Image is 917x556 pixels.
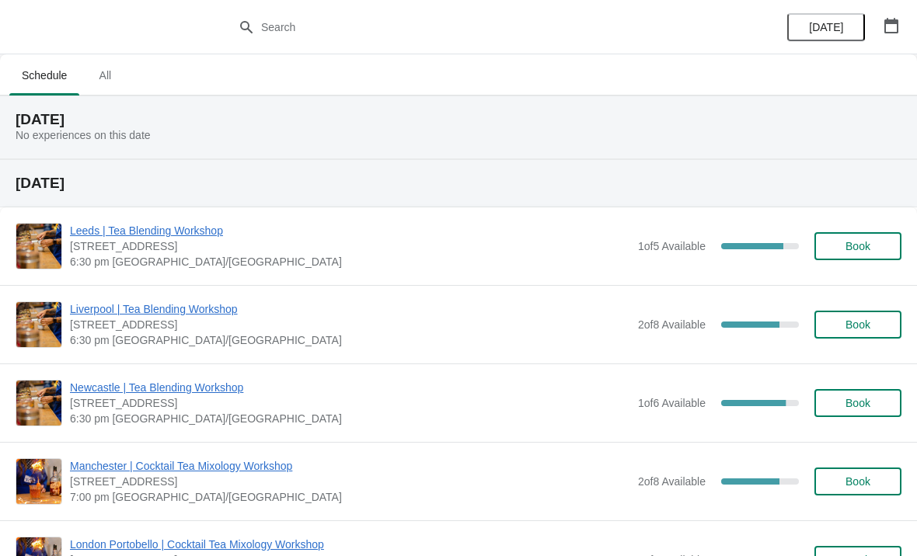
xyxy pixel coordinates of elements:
[70,223,630,238] span: Leeds | Tea Blending Workshop
[846,240,870,252] span: Book
[638,475,706,488] span: 2 of 8 Available
[846,397,870,409] span: Book
[70,317,630,332] span: [STREET_ADDRESS]
[70,458,630,474] span: Manchester | Cocktail Tea Mixology Workshop
[638,397,706,409] span: 1 of 6 Available
[16,459,61,504] img: Manchester | Cocktail Tea Mixology Workshop | 57 Church Street, Manchester M4 1PD, UK | 7:00 pm E...
[70,238,630,254] span: [STREET_ADDRESS]
[70,474,630,489] span: [STREET_ADDRESS]
[787,13,865,41] button: [DATE]
[846,318,870,331] span: Book
[846,475,870,488] span: Book
[260,13,688,41] input: Search
[638,318,706,331] span: 2 of 8 Available
[70,380,630,395] span: Newcastle | Tea Blending Workshop
[70,537,630,552] span: London Portobello | Cocktail Tea Mixology Workshop
[70,395,630,411] span: [STREET_ADDRESS]
[809,21,843,33] span: [DATE]
[16,129,151,141] span: No experiences on this date
[70,411,630,426] span: 6:30 pm [GEOGRAPHIC_DATA]/[GEOGRAPHIC_DATA]
[814,467,901,495] button: Book
[16,175,901,191] h2: [DATE]
[70,301,630,317] span: Liverpool | Tea Blending Workshop
[16,112,901,127] h2: [DATE]
[16,381,61,426] img: Newcastle | Tea Blending Workshop | 123 Grainger Street, Newcastle upon Tyne, NE1 5AE | 6:30 pm E...
[638,240,706,252] span: 1 of 5 Available
[814,232,901,260] button: Book
[70,254,630,269] span: 6:30 pm [GEOGRAPHIC_DATA]/[GEOGRAPHIC_DATA]
[16,302,61,347] img: Liverpool | Tea Blending Workshop | 106 Bold St, Liverpool , L1 4EZ | 6:30 pm Europe/London
[9,61,79,89] span: Schedule
[814,389,901,417] button: Book
[16,224,61,269] img: Leeds | Tea Blending Workshop | Unit 42, Queen Victoria St, Victoria Quarter, Leeds, LS1 6BE | 6:...
[70,489,630,505] span: 7:00 pm [GEOGRAPHIC_DATA]/[GEOGRAPHIC_DATA]
[814,311,901,339] button: Book
[85,61,124,89] span: All
[70,332,630,348] span: 6:30 pm [GEOGRAPHIC_DATA]/[GEOGRAPHIC_DATA]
